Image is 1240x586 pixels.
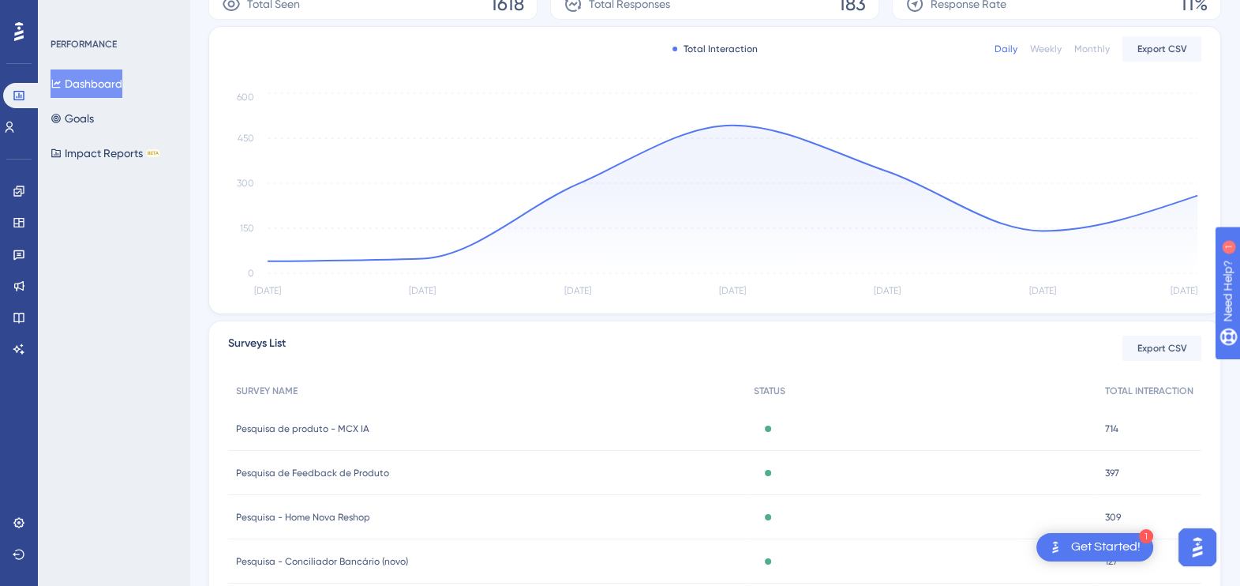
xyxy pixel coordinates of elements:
[51,38,117,51] div: PERFORMANCE
[238,133,254,144] tspan: 450
[1036,533,1153,562] div: Open Get Started! checklist, remaining modules: 1
[1174,524,1221,571] iframe: UserGuiding AI Assistant Launcher
[1105,385,1193,397] span: TOTAL INTERACTION
[51,139,160,167] button: Impact ReportsBETA
[1137,342,1187,355] span: Export CSV
[1071,539,1141,556] div: Get Started!
[51,69,122,98] button: Dashboard
[146,149,160,157] div: BETA
[248,268,254,279] tspan: 0
[236,467,389,479] span: Pesquisa de Feedback de Produto
[1074,43,1110,55] div: Monthly
[236,423,369,435] span: Pesquisa de produto - MCX IA
[874,285,901,296] tspan: [DATE]
[110,8,114,21] div: 1
[236,511,370,524] span: Pesquisa - Home Nova Reshop
[236,555,408,568] span: Pesquisa - Conciliador Bancário (novo)
[1105,423,1118,435] span: 714
[995,43,1017,55] div: Daily
[1105,511,1121,524] span: 309
[237,178,254,189] tspan: 300
[1030,43,1062,55] div: Weekly
[236,385,298,397] span: SURVEY NAME
[1046,538,1065,557] img: launcher-image-alternative-text
[1122,336,1201,361] button: Export CSV
[228,334,286,362] span: Surveys List
[719,285,746,296] tspan: [DATE]
[37,4,99,23] span: Need Help?
[672,43,758,55] div: Total Interaction
[754,385,785,397] span: STATUS
[254,285,281,296] tspan: [DATE]
[1122,36,1201,62] button: Export CSV
[240,223,254,234] tspan: 150
[1139,529,1153,543] div: 1
[51,104,94,133] button: Goals
[1105,467,1119,479] span: 397
[1029,285,1056,296] tspan: [DATE]
[1171,285,1197,296] tspan: [DATE]
[564,285,591,296] tspan: [DATE]
[237,92,254,103] tspan: 600
[409,285,436,296] tspan: [DATE]
[1137,43,1187,55] span: Export CSV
